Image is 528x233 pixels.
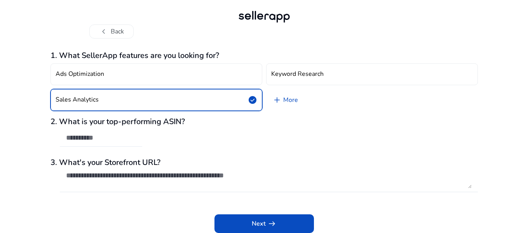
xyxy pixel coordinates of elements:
button: Nextarrow_right_alt [214,214,314,233]
button: Ads Optimization [51,63,262,85]
span: check_circle [248,95,257,105]
span: add [272,95,282,105]
a: More [266,89,304,111]
span: chevron_left [99,27,108,36]
h4: Keyword Research [271,70,324,78]
h4: Ads Optimization [56,70,104,78]
span: Next [252,219,277,228]
button: Keyword Research [266,63,478,85]
button: chevron_leftBack [89,25,134,39]
h3: 1. What SellerApp features are you looking for? [51,51,478,60]
span: arrow_right_alt [267,219,277,228]
h4: Sales Analytics [56,96,99,103]
button: Sales Analyticscheck_circle [51,89,262,111]
h3: 3. What's your Storefront URL? [51,158,478,167]
h3: 2. What is your top-performing ASIN? [51,117,478,126]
